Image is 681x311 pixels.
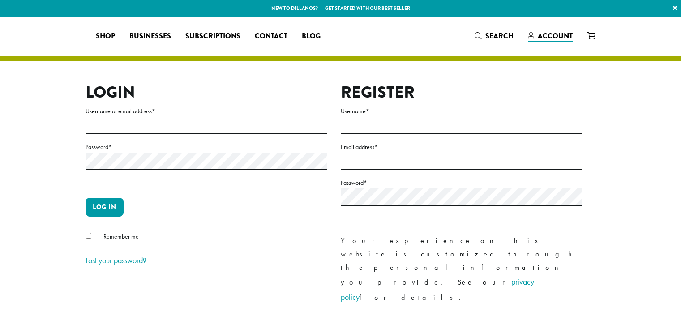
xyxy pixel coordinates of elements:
[96,31,115,42] span: Shop
[341,141,582,153] label: Email address
[185,31,240,42] span: Subscriptions
[86,198,124,217] button: Log in
[538,31,573,41] span: Account
[467,29,521,43] a: Search
[341,177,582,188] label: Password
[341,83,582,102] h2: Register
[86,141,327,153] label: Password
[302,31,321,42] span: Blog
[86,255,146,265] a: Lost your password?
[325,4,410,12] a: Get started with our best seller
[103,232,139,240] span: Remember me
[89,29,122,43] a: Shop
[86,83,327,102] h2: Login
[341,234,582,305] p: Your experience on this website is customized through the personal information you provide. See o...
[341,277,534,302] a: privacy policy
[485,31,514,41] span: Search
[255,31,287,42] span: Contact
[341,106,582,117] label: Username
[129,31,171,42] span: Businesses
[86,106,327,117] label: Username or email address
